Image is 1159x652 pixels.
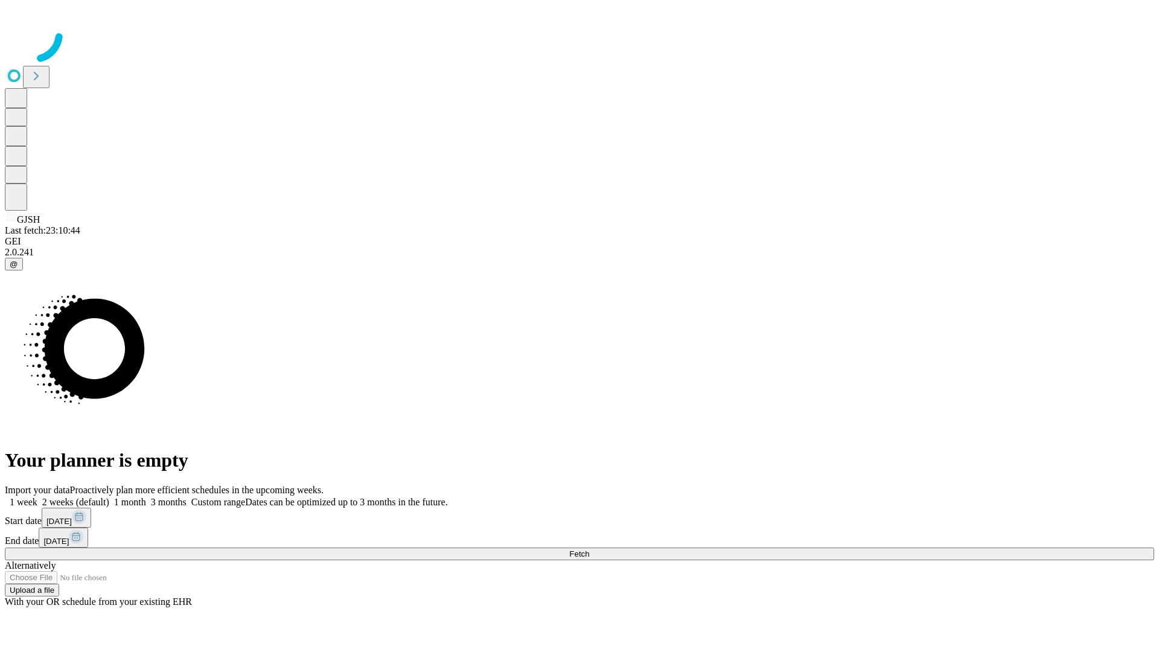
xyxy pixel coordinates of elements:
[5,584,59,596] button: Upload a file
[5,548,1154,560] button: Fetch
[569,549,589,558] span: Fetch
[191,497,245,507] span: Custom range
[43,537,69,546] span: [DATE]
[151,497,187,507] span: 3 months
[5,560,56,570] span: Alternatively
[114,497,146,507] span: 1 month
[5,596,192,607] span: With your OR schedule from your existing EHR
[42,508,91,528] button: [DATE]
[5,258,23,270] button: @
[5,236,1154,247] div: GEI
[5,528,1154,548] div: End date
[5,508,1154,528] div: Start date
[10,260,18,269] span: @
[46,517,72,526] span: [DATE]
[5,449,1154,471] h1: Your planner is empty
[10,497,37,507] span: 1 week
[70,485,324,495] span: Proactively plan more efficient schedules in the upcoming weeks.
[5,247,1154,258] div: 2.0.241
[5,225,80,235] span: Last fetch: 23:10:44
[39,528,88,548] button: [DATE]
[245,497,447,507] span: Dates can be optimized up to 3 months in the future.
[17,214,40,225] span: GJSH
[42,497,109,507] span: 2 weeks (default)
[5,485,70,495] span: Import your data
